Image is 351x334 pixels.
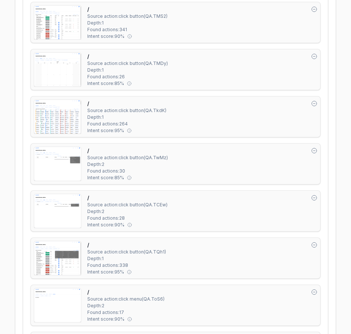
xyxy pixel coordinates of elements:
[87,13,168,20] div: Source action: click button ( QA.TMS2 )
[87,241,89,249] a: /
[34,100,81,134] img: Screenshot
[87,26,127,33] span: Found actions: 341
[87,107,166,114] div: Source action: click button ( QA.TkdK )
[34,288,81,322] img: Screenshot
[87,262,128,269] span: Found actions: 338
[87,255,104,262] span: Depth: 1
[87,20,104,26] span: Depth: 1
[87,33,124,40] span: Intent score: 90 %
[87,249,166,255] div: Source action: click button ( QA.TQh1 )
[87,154,168,161] div: Source action: click button ( QA.TwMz )
[87,67,104,73] span: Depth: 1
[87,52,89,60] a: /
[87,127,124,134] span: Intent score: 95 %
[87,222,124,228] span: Intent score: 90 %
[34,6,81,39] img: Screenshot
[87,73,125,80] span: Found actions: 26
[87,309,124,316] span: Found actions: 17
[87,194,89,202] a: /
[87,147,89,154] a: /
[87,174,124,181] span: Intent score: 85 %
[87,316,124,322] span: Intent score: 90 %
[87,288,89,296] a: /
[87,5,89,13] a: /
[87,168,125,174] span: Found actions: 30
[34,194,81,228] img: Screenshot
[87,60,168,67] div: Source action: click button ( QA.TMDy )
[87,99,89,107] a: /
[87,121,128,127] span: Found actions: 264
[87,161,104,168] span: Depth: 2
[87,296,165,302] div: Source action: click menu ( QA.ToS6 )
[87,202,168,208] div: Source action: click button ( QA.TCEw )
[87,215,125,222] span: Found actions: 28
[87,302,104,309] span: Depth: 2
[87,208,104,215] span: Depth: 2
[34,147,81,181] img: Screenshot
[87,80,124,87] span: Intent score: 85 %
[34,53,81,86] img: Screenshot
[34,241,81,275] img: Screenshot
[87,114,104,121] span: Depth: 1
[87,269,124,275] span: Intent score: 95 %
